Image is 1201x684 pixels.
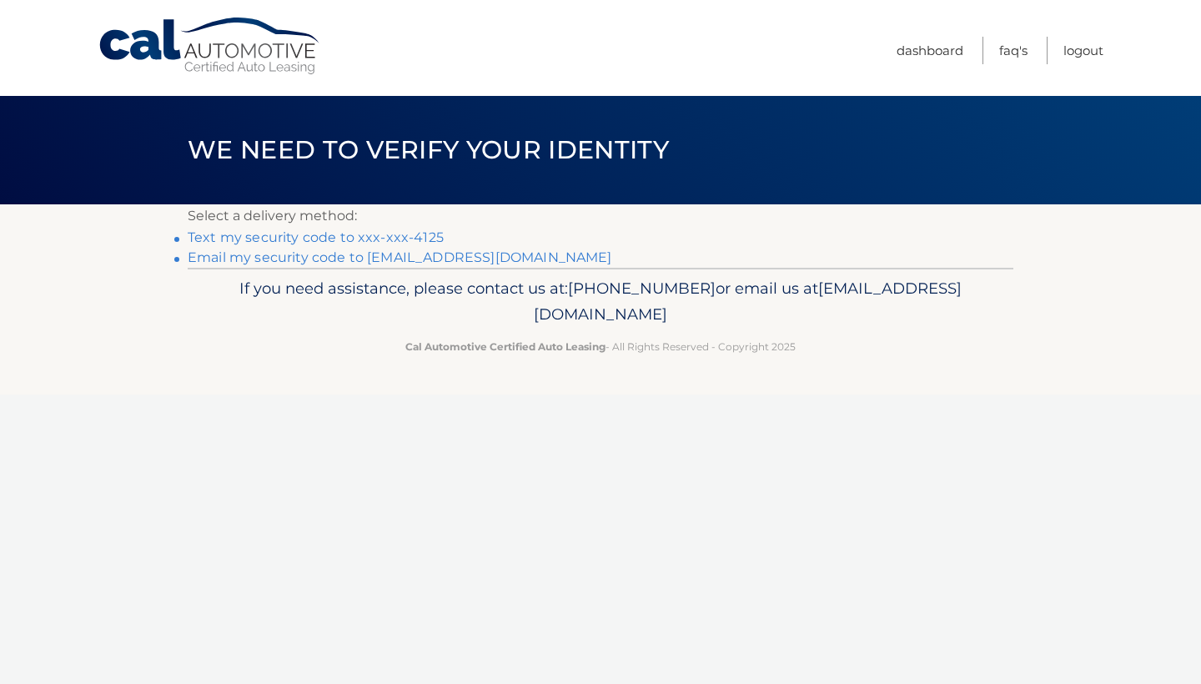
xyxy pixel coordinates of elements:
[198,275,1003,329] p: If you need assistance, please contact us at: or email us at
[188,229,444,245] a: Text my security code to xxx-xxx-4125
[568,279,716,298] span: [PHONE_NUMBER]
[188,134,669,165] span: We need to verify your identity
[999,37,1028,64] a: FAQ's
[188,204,1013,228] p: Select a delivery method:
[1063,37,1103,64] a: Logout
[897,37,963,64] a: Dashboard
[198,338,1003,355] p: - All Rights Reserved - Copyright 2025
[98,17,323,76] a: Cal Automotive
[405,340,606,353] strong: Cal Automotive Certified Auto Leasing
[188,249,612,265] a: Email my security code to [EMAIL_ADDRESS][DOMAIN_NAME]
